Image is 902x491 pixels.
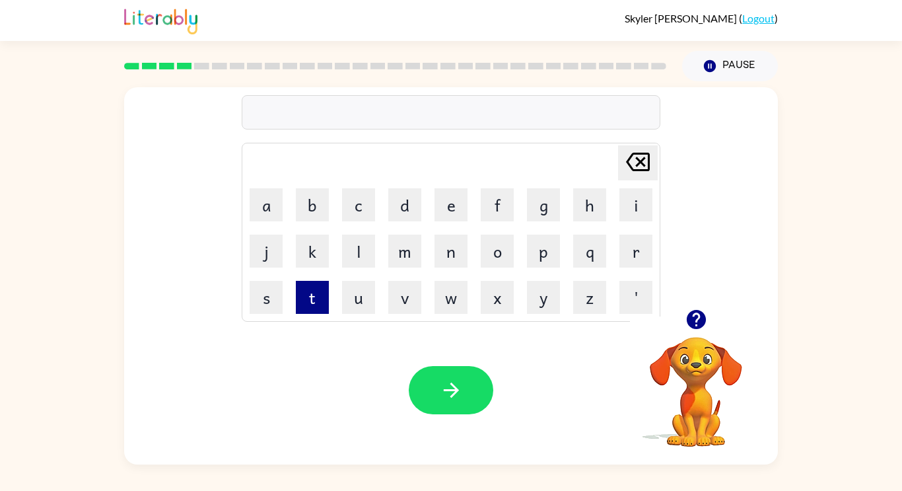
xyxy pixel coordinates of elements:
[573,188,606,221] button: h
[619,188,652,221] button: i
[342,281,375,314] button: u
[625,12,778,24] div: ( )
[742,12,775,24] a: Logout
[434,235,468,268] button: n
[388,188,421,221] button: d
[481,281,514,314] button: x
[630,317,762,449] video: Your browser must support playing .mp4 files to use Literably. Please try using another browser.
[388,281,421,314] button: v
[296,281,329,314] button: t
[124,5,197,34] img: Literably
[527,281,560,314] button: y
[342,188,375,221] button: c
[481,188,514,221] button: f
[296,188,329,221] button: b
[625,12,739,24] span: Skyler [PERSON_NAME]
[573,235,606,268] button: q
[250,188,283,221] button: a
[527,188,560,221] button: g
[682,51,778,81] button: Pause
[434,281,468,314] button: w
[527,235,560,268] button: p
[250,281,283,314] button: s
[342,235,375,268] button: l
[573,281,606,314] button: z
[250,235,283,268] button: j
[619,281,652,314] button: '
[388,235,421,268] button: m
[434,188,468,221] button: e
[481,235,514,268] button: o
[296,235,329,268] button: k
[619,235,652,268] button: r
